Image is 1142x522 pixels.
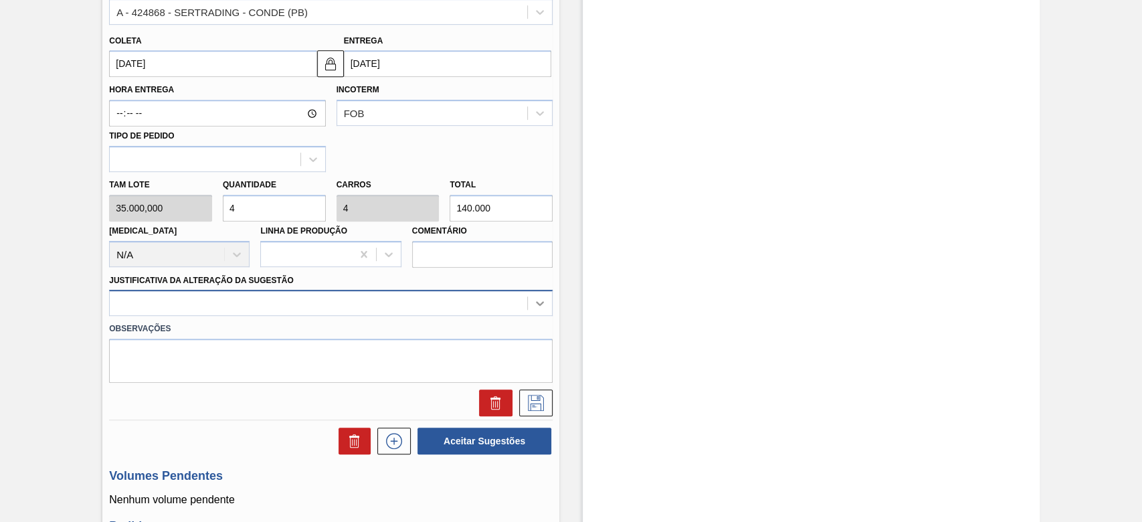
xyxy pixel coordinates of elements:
label: Hora Entrega [109,80,325,100]
input: dd/mm/yyyy [344,50,551,77]
label: Tipo de pedido [109,131,174,141]
label: Quantidade [223,180,276,189]
label: Tam lote [109,175,212,195]
label: Coleta [109,36,141,46]
button: Aceitar Sugestões [417,428,551,454]
p: Nenhum volume pendente [109,494,553,506]
div: Aceitar Sugestões [411,426,553,456]
div: A - 424868 - SERTRADING - CONDE (PB) [116,6,308,17]
label: [MEDICAL_DATA] [109,226,177,236]
h3: Volumes Pendentes [109,469,553,483]
button: locked [317,50,344,77]
img: locked [322,56,339,72]
div: Nova sugestão [371,428,411,454]
div: FOB [344,108,365,119]
label: Comentário [412,222,553,241]
label: Justificativa da Alteração da Sugestão [109,276,294,285]
label: Entrega [344,36,383,46]
div: Excluir Sugestão [472,389,512,416]
label: Incoterm [337,85,379,94]
div: Excluir Sugestões [332,428,371,454]
label: Observações [109,319,553,339]
label: Total [450,180,476,189]
label: Carros [337,180,371,189]
input: dd/mm/yyyy [109,50,316,77]
div: Salvar Sugestão [512,389,553,416]
label: Linha de Produção [260,226,347,236]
